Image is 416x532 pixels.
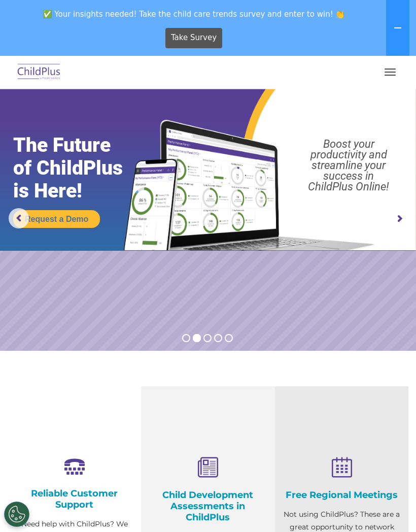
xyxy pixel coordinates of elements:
[149,489,267,523] h4: Child Development Assessments in ChildPlus
[283,489,401,501] h4: Free Regional Meetings
[165,28,223,48] a: Take Survey
[287,139,410,192] rs-layer: Boost your productivity and streamline your success in ChildPlus Online!
[13,210,100,228] a: Request a Demo
[4,4,384,24] span: ✅ Your insights needed! Take the child care trends survey and enter to win! 👏
[15,60,63,84] img: ChildPlus by Procare Solutions
[4,502,29,527] button: Cookies Settings
[15,488,133,510] h4: Reliable Customer Support
[13,134,146,203] rs-layer: The Future of ChildPlus is Here!
[171,29,217,47] span: Take Survey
